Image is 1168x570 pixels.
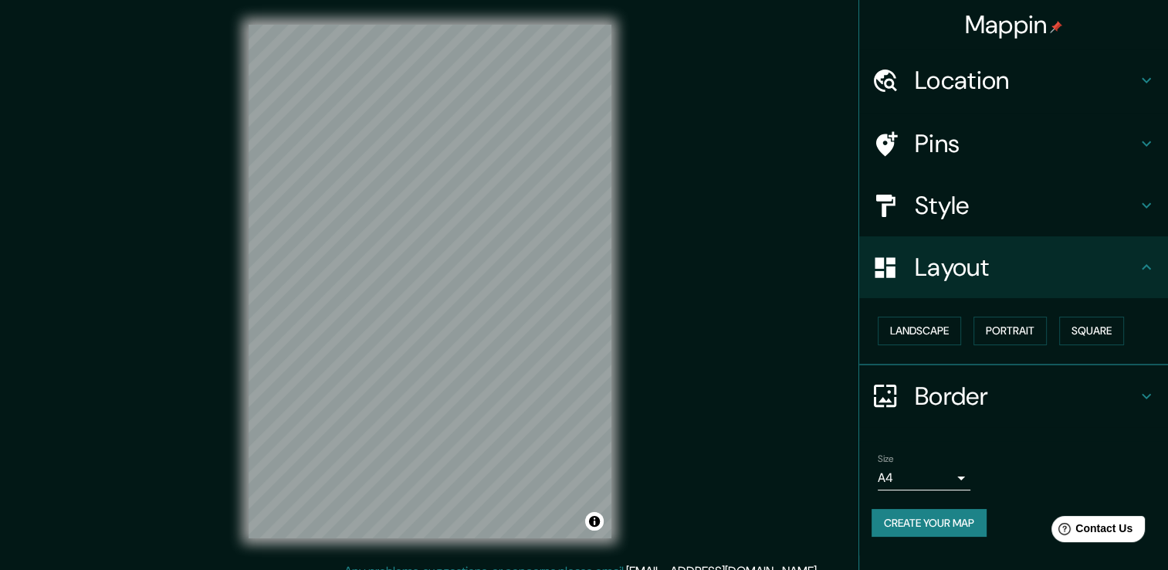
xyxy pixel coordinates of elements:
[965,9,1063,40] h4: Mappin
[859,113,1168,175] div: Pins
[859,236,1168,298] div: Layout
[915,128,1137,159] h4: Pins
[1050,21,1062,33] img: pin-icon.png
[973,317,1047,345] button: Portrait
[878,466,970,490] div: A4
[915,252,1137,283] h4: Layout
[1059,317,1124,345] button: Square
[1031,510,1151,553] iframe: Help widget launcher
[859,365,1168,427] div: Border
[878,452,894,465] label: Size
[249,25,611,538] canvas: Map
[878,317,961,345] button: Landscape
[915,65,1137,96] h4: Location
[915,381,1137,412] h4: Border
[585,512,604,531] button: Toggle attribution
[859,49,1168,111] div: Location
[915,190,1137,221] h4: Style
[859,175,1168,236] div: Style
[872,509,987,538] button: Create your map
